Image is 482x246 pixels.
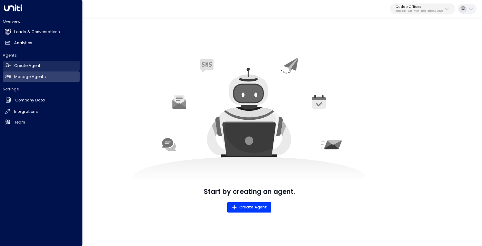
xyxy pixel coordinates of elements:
p: Caddo Offices [395,5,443,9]
h2: Create Agent [14,63,40,69]
a: Create Agent [3,61,80,71]
h2: Overview [3,19,80,24]
span: Create Agent [232,204,267,211]
a: Company Data [3,95,80,106]
h2: Settings [3,86,80,92]
p: Start by creating an agent. [204,187,295,197]
button: Caddo Offices7b1ceed7-40fa-4014-bd85-aaf588512a38 [390,3,455,14]
h2: Manage Agents [14,74,46,80]
a: Integrations [3,106,80,117]
h2: Company Data [15,97,45,103]
a: Leads & Conversations [3,27,80,37]
h2: Leads & Conversations [14,29,60,35]
h2: Agents [3,52,80,58]
h2: Team [14,119,25,125]
a: Team [3,117,80,127]
h2: Analytics [14,40,32,46]
a: Manage Agents [3,71,80,82]
h2: Integrations [14,109,38,115]
button: Create Agent [227,202,271,212]
p: 7b1ceed7-40fa-4014-bd85-aaf588512a38 [395,10,443,12]
a: Analytics [3,38,80,48]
